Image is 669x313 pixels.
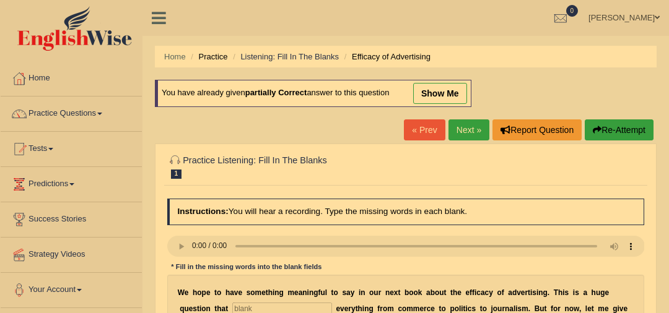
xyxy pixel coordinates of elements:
[471,304,476,313] b: s
[199,304,201,313] b: i
[459,304,461,313] b: l
[573,288,575,297] b: i
[566,5,579,17] span: 0
[268,288,273,297] b: h
[427,304,431,313] b: c
[502,304,505,313] b: r
[342,288,346,297] b: s
[579,304,581,313] b: ,
[197,288,201,297] b: o
[358,304,362,313] b: h
[245,88,307,98] b: partially correct
[414,288,418,297] b: o
[544,304,547,313] b: t
[514,304,515,313] b: l
[167,153,463,179] h2: Practice Listening: Fill In The Blanks
[569,304,574,313] b: o
[518,304,522,313] b: s
[497,288,501,297] b: o
[617,304,619,313] b: i
[522,304,528,313] b: m
[214,288,217,297] b: t
[185,288,189,297] b: e
[557,304,561,313] b: r
[318,288,320,297] b: f
[238,288,242,297] b: e
[448,119,489,140] a: Next »
[364,304,369,313] b: n
[517,288,521,297] b: v
[481,288,485,297] b: a
[492,119,582,140] button: Report Question
[404,288,409,297] b: b
[383,304,387,313] b: o
[548,288,549,297] b: .
[431,288,435,297] b: b
[509,304,514,313] b: a
[167,199,645,225] h4: You will hear a recording. Type the missing words in each blank.
[540,304,544,313] b: u
[435,288,439,297] b: o
[431,304,435,313] b: e
[505,304,509,313] b: n
[1,167,142,198] a: Predictions
[287,288,294,297] b: m
[575,288,579,297] b: s
[299,288,303,297] b: a
[189,304,193,313] b: e
[472,288,474,297] b: f
[515,304,517,313] b: i
[535,304,540,313] b: B
[344,304,349,313] b: e
[274,288,279,297] b: n
[217,304,221,313] b: h
[465,288,470,297] b: e
[361,288,365,297] b: n
[234,288,238,297] b: v
[214,304,217,313] b: t
[605,304,609,313] b: e
[325,288,327,297] b: l
[512,288,517,297] b: d
[418,288,422,297] b: k
[470,288,472,297] b: f
[424,304,427,313] b: r
[302,288,307,297] b: n
[491,304,493,313] b: j
[426,288,431,297] b: a
[455,304,459,313] b: o
[206,288,211,297] b: e
[188,51,227,62] li: Practice
[483,304,487,313] b: o
[553,304,557,313] b: o
[351,304,356,313] b: y
[587,304,592,313] b: e
[543,288,548,297] b: g
[341,51,431,62] li: Efficacy of Advertising
[346,288,351,297] b: a
[476,288,481,297] b: c
[1,132,142,163] a: Tests
[521,288,525,297] b: e
[201,304,206,313] b: o
[193,288,197,297] b: h
[474,288,476,297] b: i
[255,288,262,297] b: m
[453,288,457,297] b: h
[585,119,654,140] button: Re-Attempt
[466,304,468,313] b: i
[398,304,402,313] b: c
[164,52,186,61] a: Home
[184,304,188,313] b: u
[461,304,463,313] b: i
[331,288,334,297] b: t
[493,304,497,313] b: o
[167,262,326,272] div: * Fill in the missing words into the blank fields
[398,288,400,297] b: t
[390,288,394,297] b: e
[600,288,605,297] b: g
[230,288,234,297] b: a
[1,238,142,268] a: Strategy Videos
[178,288,185,297] b: W
[463,304,466,313] b: t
